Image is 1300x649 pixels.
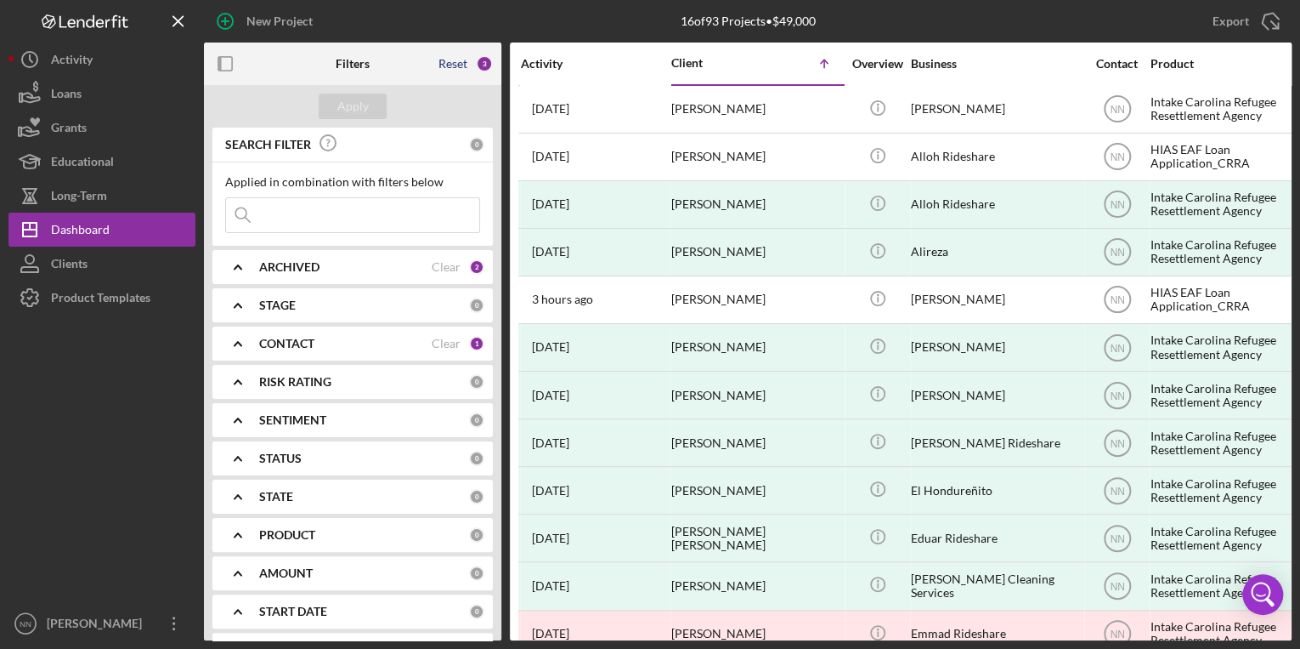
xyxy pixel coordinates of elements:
button: Clients [8,247,195,281]
div: [PERSON_NAME] [PERSON_NAME] [671,515,841,561]
div: Alloh Rideshare [911,182,1081,227]
div: Eduar Rideshare [911,515,1081,561]
b: SENTIMENT [259,413,326,427]
div: Long-Term [51,179,107,217]
div: 0 [469,413,484,428]
div: Apply [337,94,369,119]
b: RISK RATING [259,375,331,389]
b: STAGE [259,299,296,312]
time: 2025-07-03 16:15 [532,102,569,116]
b: Filters [336,57,370,71]
div: [PERSON_NAME] [42,606,153,645]
text: NN [1110,581,1124,593]
b: STATUS [259,452,302,465]
div: [PERSON_NAME] [671,277,841,322]
div: [PERSON_NAME] Rideshare [911,420,1081,465]
div: 0 [469,374,484,390]
div: 0 [469,566,484,581]
div: Clients [51,247,88,285]
div: [PERSON_NAME] [671,420,841,465]
b: SEARCH FILTER [225,138,311,151]
time: 2025-07-08 04:56 [532,197,569,211]
div: [PERSON_NAME] [911,277,1081,322]
div: 0 [469,451,484,466]
button: New Project [204,4,330,38]
b: STATE [259,490,293,504]
div: Export [1212,4,1249,38]
text: NN [20,619,31,629]
div: Grants [51,111,87,149]
text: NN [1110,342,1124,354]
button: Activity [8,43,195,77]
div: Client [671,56,756,70]
time: 2025-08-13 16:56 [532,293,593,306]
div: Activity [521,57,670,71]
text: NN [1110,151,1124,163]
div: New Project [246,4,313,38]
div: 0 [469,137,484,152]
div: Clear [432,337,461,350]
div: [PERSON_NAME] [911,325,1081,370]
button: Educational [8,145,195,179]
div: 3 [476,55,493,72]
div: Product Templates [51,281,150,319]
time: 2025-07-07 18:20 [532,150,569,163]
div: Contact [1085,57,1149,71]
div: [PERSON_NAME] [671,563,841,608]
div: [PERSON_NAME] [911,373,1081,418]
text: NN [1110,199,1124,211]
button: Dashboard [8,213,195,247]
div: 1 [469,336,484,351]
div: [PERSON_NAME] [671,134,841,179]
a: Loans [8,77,195,111]
div: [PERSON_NAME] [671,87,841,132]
button: Apply [319,94,387,119]
time: 2025-07-18 16:11 [532,484,569,498]
div: Loans [51,77,82,115]
div: 0 [469,604,484,619]
text: NN [1110,437,1124,449]
div: Alireza [911,230,1081,275]
div: [PERSON_NAME] [671,468,841,513]
div: Clear [432,260,461,274]
text: NN [1110,532,1124,544]
div: Activity [51,43,93,81]
b: CONTACT [259,337,314,350]
div: Business [911,57,1081,71]
div: [PERSON_NAME] [671,373,841,418]
div: [PERSON_NAME] [671,325,841,370]
div: Reset [438,57,467,71]
time: 2025-07-24 16:07 [532,436,569,450]
div: Educational [51,145,114,183]
button: Product Templates [8,281,195,315]
button: Export [1195,4,1292,38]
text: NN [1110,294,1124,306]
b: AMOUNT [259,566,313,580]
a: Long-Term [8,179,195,213]
text: NN [1110,629,1124,640]
time: 2025-07-08 20:55 [532,532,569,545]
div: El Hondureñito [911,468,1081,513]
text: NN [1110,390,1124,401]
div: 0 [469,489,484,504]
div: [PERSON_NAME] Cleaning Services [911,563,1081,608]
time: 2025-08-02 02:09 [532,245,569,259]
div: 16 of 93 Projects • $49,000 [681,14,816,28]
text: NN [1110,485,1124,497]
button: NN[PERSON_NAME] [8,606,195,640]
button: Grants [8,111,195,145]
div: [PERSON_NAME] [911,87,1081,132]
div: Alloh Rideshare [911,134,1081,179]
div: [PERSON_NAME] [671,230,841,275]
time: 2025-07-31 14:49 [532,389,569,402]
b: START DATE [259,605,327,618]
div: 2 [469,259,484,275]
b: ARCHIVED [259,260,319,274]
div: Open Intercom Messenger [1242,574,1283,615]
